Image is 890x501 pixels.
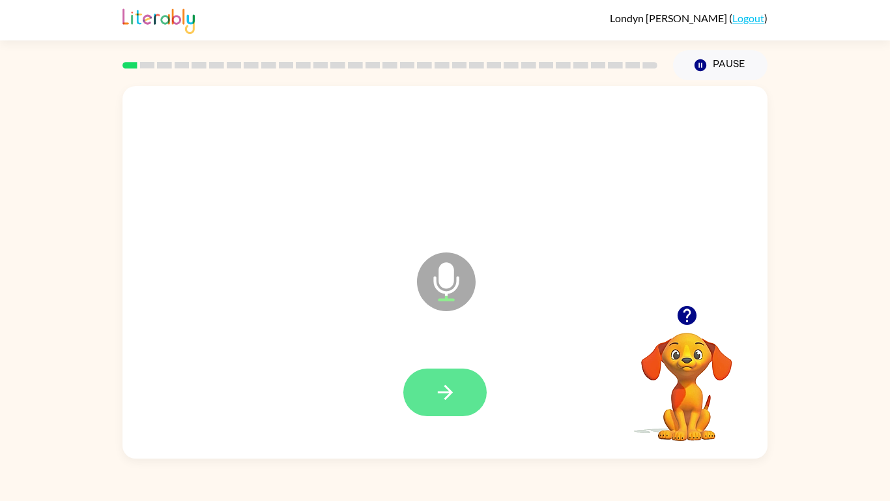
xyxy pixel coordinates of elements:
[622,312,752,443] video: Your browser must support playing .mp4 files to use Literably. Please try using another browser.
[732,12,764,24] a: Logout
[610,12,729,24] span: Londyn [PERSON_NAME]
[610,12,768,24] div: ( )
[673,50,768,80] button: Pause
[122,5,195,34] img: Literably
